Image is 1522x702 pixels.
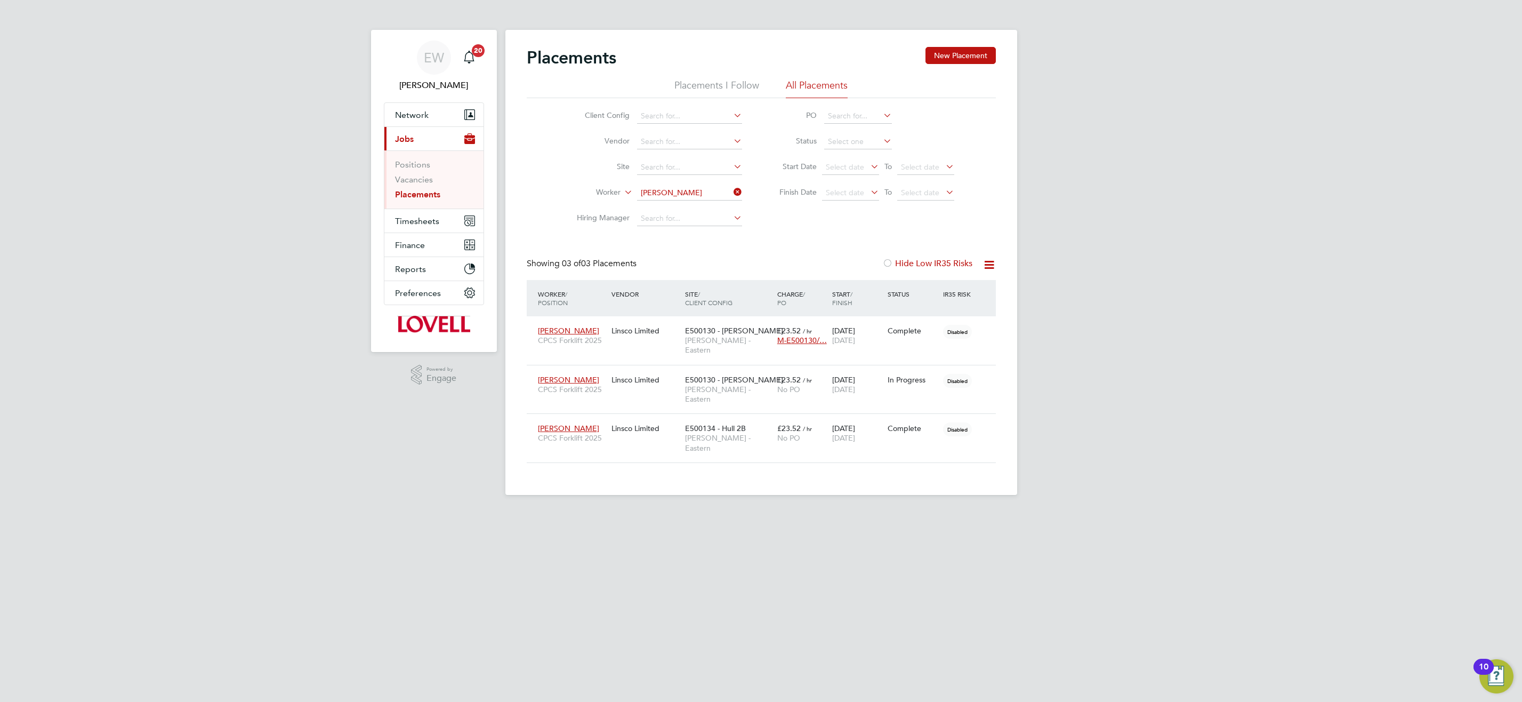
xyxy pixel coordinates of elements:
a: [PERSON_NAME]CPCS Forklift 2025Linsco LimitedE500130 - [PERSON_NAME][PERSON_NAME] - Eastern£23.52... [535,369,996,378]
span: / Position [538,290,568,307]
input: Search for... [637,134,742,149]
button: Network [384,103,484,126]
span: Select date [901,188,939,197]
label: Worker [559,187,621,198]
h2: Placements [527,47,616,68]
span: [DATE] [832,336,855,345]
span: Disabled [943,374,972,388]
span: E500130 - [PERSON_NAME] [685,375,783,385]
span: 03 of [562,258,581,269]
label: Hiring Manager [568,213,630,222]
span: [PERSON_NAME] - Eastern [685,433,772,452]
input: Search for... [637,186,742,201]
label: Start Date [769,162,817,171]
span: [DATE] [832,433,855,443]
div: In Progress [888,375,938,385]
div: Jobs [384,150,484,209]
span: / hr [803,376,812,384]
button: Preferences [384,281,484,305]
span: [PERSON_NAME] [538,326,599,336]
div: IR35 Risk [940,284,977,304]
span: [PERSON_NAME] [538,375,599,385]
div: [DATE] [830,370,885,400]
div: Status [885,284,940,304]
div: Charge [775,284,830,312]
div: Linsco Limited [609,370,682,390]
span: Select date [826,162,864,172]
span: Disabled [943,325,972,339]
span: [PERSON_NAME] - Eastern [685,385,772,404]
nav: Main navigation [371,30,497,352]
input: Select one [824,134,892,149]
span: To [881,185,895,199]
div: Vendor [609,284,682,304]
label: Hide Low IR35 Risks [882,258,972,269]
li: All Placements [786,79,848,98]
label: Status [769,136,817,146]
input: Search for... [824,109,892,124]
button: Timesheets [384,209,484,233]
span: Reports [395,264,426,274]
span: E500130 - [PERSON_NAME] [685,326,783,336]
span: Preferences [395,288,441,298]
span: CPCS Forklift 2025 [538,385,606,394]
span: No PO [777,385,800,394]
span: M-E500130/… [777,336,827,345]
span: Timesheets [395,216,439,226]
a: [PERSON_NAME]CPCS Forklift 2025Linsco LimitedE500134 - Hull 2B[PERSON_NAME] - Eastern£23.52 / hrN... [535,418,996,427]
span: £23.52 [777,326,801,336]
a: Vacancies [395,174,433,185]
span: Disabled [943,422,972,436]
div: Linsco Limited [609,418,682,438]
label: Finish Date [769,187,817,197]
span: Network [395,110,429,120]
span: £23.52 [777,375,801,385]
div: [DATE] [830,418,885,448]
label: Vendor [568,136,630,146]
span: Select date [826,188,864,197]
div: Linsco Limited [609,321,682,341]
input: Search for... [637,160,742,175]
span: To [881,159,895,173]
button: Reports [384,257,484,281]
span: 20 [472,44,485,57]
div: Showing [527,258,639,269]
button: New Placement [925,47,996,64]
a: 20 [458,41,480,75]
span: [DATE] [832,385,855,394]
span: E500134 - Hull 2B [685,424,746,433]
span: Finance [395,240,425,250]
span: Jobs [395,134,414,144]
span: Powered by [426,365,456,374]
span: / Client Config [685,290,732,307]
span: / hr [803,327,812,335]
button: Jobs [384,127,484,150]
div: Site [682,284,775,312]
button: Finance [384,233,484,257]
span: [PERSON_NAME] [538,424,599,433]
img: lovell-logo-retina.png [397,316,470,333]
div: [DATE] [830,321,885,350]
span: CPCS Forklift 2025 [538,336,606,345]
input: Search for... [637,109,742,124]
div: Complete [888,424,938,433]
span: CPCS Forklift 2025 [538,433,606,443]
span: / Finish [832,290,852,307]
div: Worker [535,284,609,312]
button: Open Resource Center, 10 new notifications [1479,659,1513,693]
span: / PO [777,290,805,307]
span: 03 Placements [562,258,637,269]
span: EW [424,51,444,65]
a: Positions [395,159,430,170]
label: Client Config [568,110,630,120]
a: Placements [395,189,440,200]
span: Select date [901,162,939,172]
div: 10 [1479,667,1488,681]
span: No PO [777,433,800,443]
span: / hr [803,425,812,433]
label: Site [568,162,630,171]
span: Engage [426,374,456,383]
a: EW[PERSON_NAME] [384,41,484,92]
div: Complete [888,326,938,336]
span: £23.52 [777,424,801,433]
